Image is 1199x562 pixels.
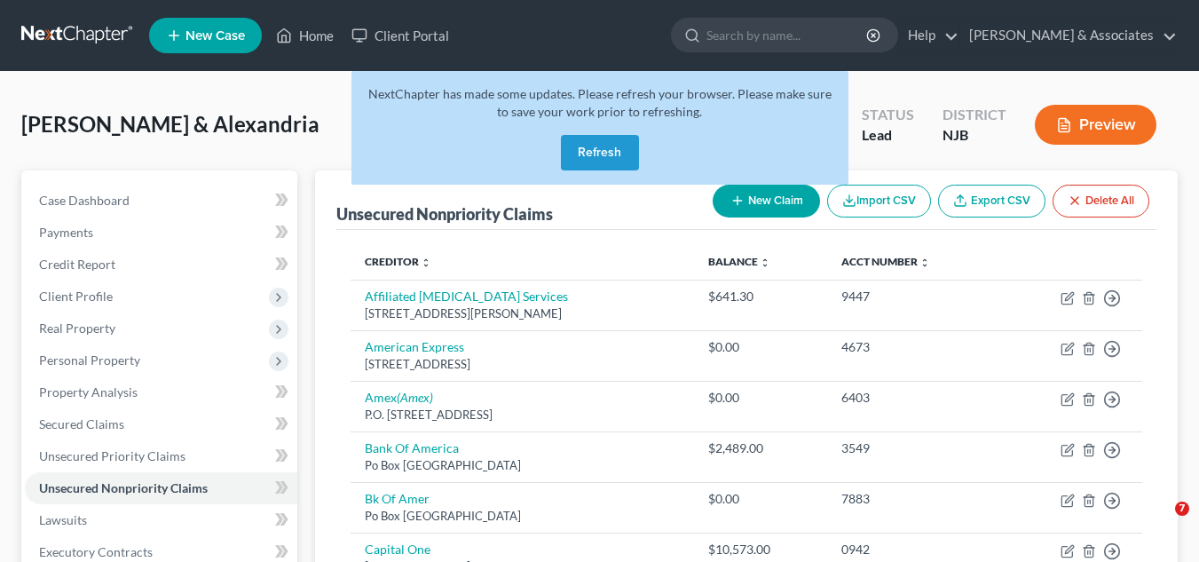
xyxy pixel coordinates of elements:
[708,541,814,558] div: $10,573.00
[39,289,113,304] span: Client Profile
[841,255,930,268] a: Acct Number unfold_more
[561,135,639,170] button: Refresh
[39,225,93,240] span: Payments
[943,105,1006,125] div: District
[841,389,986,407] div: 6403
[841,338,986,356] div: 4673
[708,288,814,305] div: $641.30
[365,440,459,455] a: Bank Of America
[39,480,208,495] span: Unsecured Nonpriority Claims
[365,407,680,423] div: P.O. [STREET_ADDRESS]
[39,193,130,208] span: Case Dashboard
[960,20,1177,51] a: [PERSON_NAME] & Associates
[397,390,433,405] i: (Amex)
[365,356,680,373] div: [STREET_ADDRESS]
[39,416,124,431] span: Secured Claims
[1053,185,1149,218] button: Delete All
[343,20,458,51] a: Client Portal
[25,408,297,440] a: Secured Claims
[365,305,680,322] div: [STREET_ADDRESS][PERSON_NAME]
[365,255,431,268] a: Creditor unfold_more
[841,439,986,457] div: 3549
[25,504,297,536] a: Lawsuits
[899,20,958,51] a: Help
[25,376,297,408] a: Property Analysis
[185,29,245,43] span: New Case
[862,105,914,125] div: Status
[365,289,568,304] a: Affiliated [MEDICAL_DATA] Services
[25,249,297,281] a: Credit Report
[365,457,680,474] div: Po Box [GEOGRAPHIC_DATA]
[943,125,1006,146] div: NJB
[708,255,770,268] a: Balance unfold_more
[267,20,343,51] a: Home
[25,185,297,217] a: Case Dashboard
[365,542,430,557] a: Capital One
[919,257,930,268] i: unfold_more
[708,389,814,407] div: $0.00
[368,86,832,119] span: NextChapter has made some updates. Please refresh your browser. Please make sure to save your wor...
[365,339,464,354] a: American Express
[25,472,297,504] a: Unsecured Nonpriority Claims
[39,544,153,559] span: Executory Contracts
[827,185,931,218] button: Import CSV
[421,257,431,268] i: unfold_more
[1139,502,1181,544] iframe: Intercom live chat
[39,352,140,368] span: Personal Property
[365,508,680,525] div: Po Box [GEOGRAPHIC_DATA]
[862,125,914,146] div: Lead
[713,185,820,218] button: New Claim
[336,203,553,225] div: Unsecured Nonpriority Claims
[938,185,1045,218] a: Export CSV
[841,288,986,305] div: 9447
[1035,105,1156,145] button: Preview
[365,491,430,506] a: Bk Of Amer
[25,217,297,249] a: Payments
[365,390,433,405] a: Amex(Amex)
[706,19,869,51] input: Search by name...
[39,512,87,527] span: Lawsuits
[760,257,770,268] i: unfold_more
[841,541,986,558] div: 0942
[1175,502,1189,516] span: 7
[39,448,185,463] span: Unsecured Priority Claims
[39,321,115,336] span: Real Property
[25,440,297,472] a: Unsecured Priority Claims
[39,257,115,272] span: Credit Report
[708,338,814,356] div: $0.00
[21,111,319,137] span: [PERSON_NAME] & Alexandria
[708,439,814,457] div: $2,489.00
[708,490,814,508] div: $0.00
[39,384,138,400] span: Property Analysis
[841,490,986,508] div: 7883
